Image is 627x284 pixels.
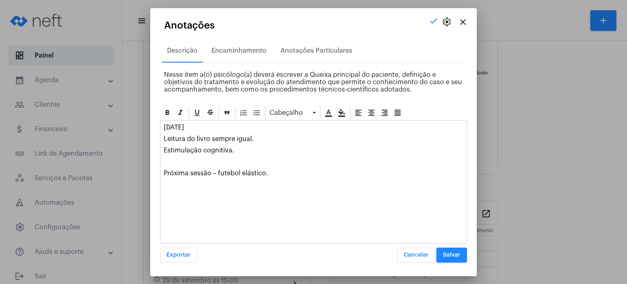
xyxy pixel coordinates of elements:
div: Alinhar justificado [391,107,404,119]
div: Descrição [167,47,198,54]
div: Itálico [174,107,187,119]
div: Blockquote [221,107,233,119]
div: Anotações Particulares [280,47,352,54]
div: Sublinhado [191,107,203,119]
div: Bullet List [251,107,263,119]
div: Ordered List [238,107,250,119]
p: [DATE] [164,124,463,131]
span: Cancelar [404,252,429,258]
span: Exportar [167,252,191,258]
span: Anotações [164,20,215,31]
button: Salvar [436,248,467,262]
mat-icon: check [429,16,438,26]
p: Próxima sessão – futebol elástico. [164,170,463,177]
div: Alinhar ao centro [365,107,378,119]
div: Cor de fundo [336,107,348,119]
div: Cor do texto [322,107,335,119]
button: Cancelar [397,248,435,262]
span: Salvar [443,252,460,258]
p: Estimulação cognitiva. [164,147,463,154]
div: Strike [204,107,216,119]
div: Encaminhamento [211,47,267,54]
div: Negrito [161,107,173,119]
div: Alinhar à direita [378,107,391,119]
div: Alinhar à esquerda [352,107,365,119]
span: Nesse item a(o) psicólogo(a) deverá escrever a Queixa principal do paciente, definição e objetivo... [164,72,462,93]
mat-icon: close [458,17,468,27]
div: Cabeçalho [267,107,318,119]
span: settings [442,17,451,27]
button: Exportar [160,248,197,262]
p: Leitura do livro sempre igual. [164,135,463,143]
button: settings [438,14,455,30]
